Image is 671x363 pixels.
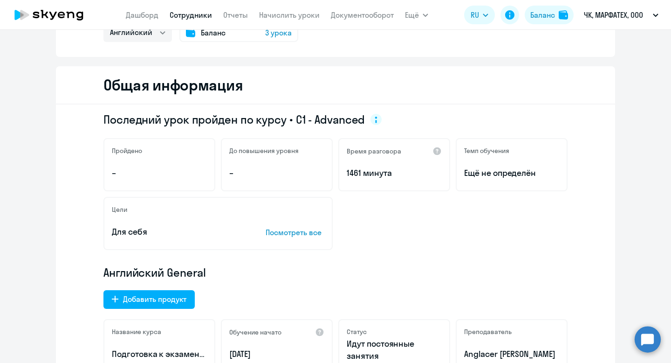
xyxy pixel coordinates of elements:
h5: Обучение начато [229,328,281,336]
span: Баланс [201,27,226,38]
h5: Время разговора [347,147,401,155]
h5: Статус [347,328,367,336]
h5: До повышения уровня [229,147,299,155]
button: RU [464,6,495,24]
a: Отчеты [223,10,248,20]
a: Документооборот [331,10,394,20]
button: Ещё [405,6,428,24]
h5: Преподаватель [464,328,512,336]
h2: Общая информация [103,76,243,94]
span: Ещё не определён [464,167,559,179]
p: Для себя [112,226,237,238]
div: Баланс [530,9,555,21]
span: RU [471,9,479,21]
p: [DATE] [229,348,324,360]
a: Дашборд [126,10,158,20]
p: Идут постоянные занятия [347,338,442,362]
span: Ещё [405,9,419,21]
p: Anglacer [PERSON_NAME] [464,348,559,360]
button: Добавить продукт [103,290,195,309]
a: Начислить уроки [259,10,320,20]
button: Балансbalance [525,6,574,24]
h5: Пройдено [112,147,142,155]
p: Посмотреть все [266,227,324,238]
button: ЧК, МАРФАТЕХ, ООО [579,4,663,26]
span: Последний урок пройден по курсу • C1 - Advanced [103,112,365,127]
span: Английский General [103,265,206,280]
a: Сотрудники [170,10,212,20]
h5: Цели [112,205,127,214]
h5: Название курса [112,328,161,336]
p: – [229,167,324,179]
h5: Темп обучения [464,147,509,155]
p: ЧК, МАРФАТЕХ, ООО [584,9,643,21]
p: 1461 минута [347,167,442,179]
div: Добавить продукт [123,293,186,305]
img: balance [559,10,568,20]
p: Подготовка к экзамену IELTS по английскому языку [112,348,207,360]
p: – [112,167,207,179]
span: 3 урока [265,27,292,38]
